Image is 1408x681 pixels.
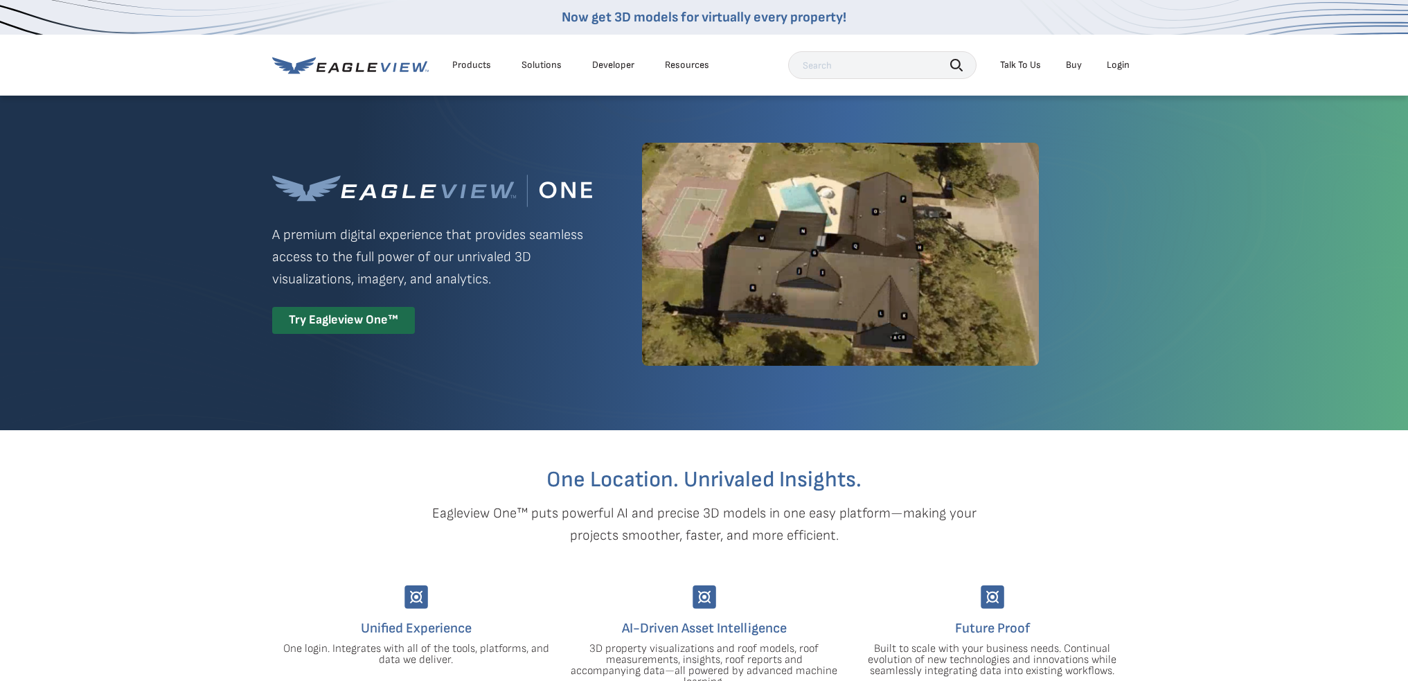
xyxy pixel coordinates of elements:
img: Group-9744.svg [981,585,1004,609]
img: Group-9744.svg [693,585,716,609]
img: Eagleview One™ [272,175,592,207]
p: Built to scale with your business needs. Continual evolution of new technologies and innovations ... [859,644,1126,677]
div: Talk To Us [1000,59,1041,71]
div: Products [452,59,491,71]
p: One login. Integrates with all of the tools, platforms, and data we deliver. [283,644,550,666]
a: Now get 3D models for virtually every property! [562,9,846,26]
a: Buy [1066,59,1082,71]
div: Resources [665,59,709,71]
div: Solutions [522,59,562,71]
p: A premium digital experience that provides seamless access to the full power of our unrivaled 3D ... [272,224,592,290]
h4: Future Proof [859,617,1126,639]
h4: Unified Experience [283,617,550,639]
p: Eagleview One™ puts powerful AI and precise 3D models in one easy platform—making your projects s... [408,502,1001,547]
div: Try Eagleview One™ [272,307,415,334]
h2: One Location. Unrivaled Insights. [283,469,1126,491]
input: Search [788,51,977,79]
h4: AI-Driven Asset Intelligence [571,617,838,639]
a: Developer [592,59,634,71]
img: Group-9744.svg [404,585,428,609]
div: Login [1107,59,1130,71]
